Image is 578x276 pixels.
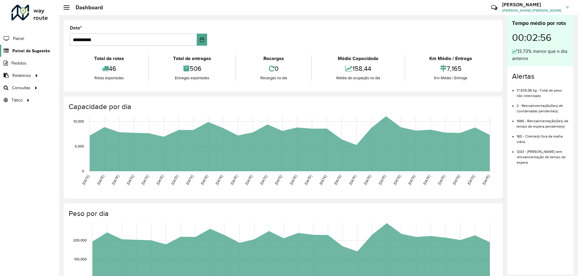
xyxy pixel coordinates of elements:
[12,48,50,54] span: Painel de Sugestão
[71,55,147,62] div: Total de rotas
[512,72,569,81] h4: Alertas
[348,174,357,186] text: [DATE]
[150,75,234,81] div: Entregas exportadas
[70,24,82,32] label: Data
[230,174,238,186] text: [DATE]
[502,2,561,8] h3: [PERSON_NAME]
[82,169,84,173] text: 0
[437,174,446,186] text: [DATE]
[517,99,569,114] li: 2 - Retroalimentação(ões) de coordenadas pendente(s)
[407,75,495,81] div: Km Médio / Entrega
[313,55,403,62] div: Média Capacidade
[156,174,164,186] text: [DATE]
[378,174,387,186] text: [DATE]
[185,174,194,186] text: [DATE]
[259,174,268,186] text: [DATE]
[126,174,135,186] text: [DATE]
[512,27,569,48] div: 00:02:56
[467,174,475,186] text: [DATE]
[71,62,147,75] div: 46
[502,8,561,13] span: [PERSON_NAME] [PERSON_NAME]
[422,174,431,186] text: [DATE]
[238,62,310,75] div: 0
[393,174,401,186] text: [DATE]
[12,72,31,79] span: Relatórios
[73,238,87,242] text: 200,000
[274,174,283,186] text: [DATE]
[75,144,84,148] text: 5,000
[488,1,501,14] a: Contato Rápido
[11,60,26,66] span: Pedidos
[482,174,490,186] text: [DATE]
[517,129,569,144] li: 180 - Cliente(s) fora da malha viária
[69,102,496,111] h4: Capacidade por dia
[319,174,327,186] text: [DATE]
[200,174,209,186] text: [DATE]
[238,75,310,81] div: Recargas no dia
[96,174,105,186] text: [DATE]
[12,85,30,91] span: Consultas
[313,62,403,75] div: 158,44
[289,174,298,186] text: [DATE]
[333,174,342,186] text: [DATE]
[452,174,461,186] text: [DATE]
[517,144,569,165] li: 1203 - [PERSON_NAME] sem retroalimentação de tempo de espera
[304,174,312,186] text: [DATE]
[74,257,87,261] text: 100,000
[170,174,179,186] text: [DATE]
[13,35,24,42] span: Painel
[150,55,234,62] div: Total de entregas
[517,83,569,99] li: 17.635,08 kg - Total de peso não roteirizado
[512,48,569,62] div: 13,73% menor que o dia anterior
[111,174,120,186] text: [DATE]
[81,174,90,186] text: [DATE]
[407,62,495,75] div: 7,165
[215,174,223,186] text: [DATE]
[407,55,495,62] div: Km Médio / Entrega
[238,55,310,62] div: Recargas
[244,174,253,186] text: [DATE]
[313,75,403,81] div: Média de ocupação no dia
[512,19,569,27] div: Tempo médio por rota
[141,174,149,186] text: [DATE]
[517,114,569,129] li: 1886 - Retroalimentação(ões) de tempo de espera pendente(s)
[407,174,416,186] text: [DATE]
[363,174,372,186] text: [DATE]
[197,34,207,46] button: Choose Date
[71,75,147,81] div: Rotas exportadas
[11,97,23,103] span: Tático
[69,209,496,218] h4: Peso por dia
[150,62,234,75] div: 506
[70,4,103,11] h2: Dashboard
[73,119,84,123] text: 10,000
